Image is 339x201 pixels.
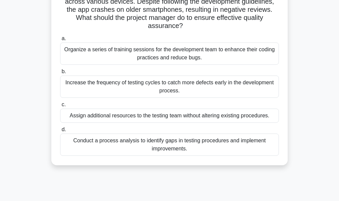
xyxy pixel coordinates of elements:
[61,35,66,41] span: a.
[61,126,66,132] span: d.
[61,68,66,74] span: b.
[60,76,279,98] div: Increase the frequency of testing cycles to catch more defects early in the development process.
[61,102,66,107] span: c.
[60,42,279,65] div: Organize a series of training sessions for the development team to enhance their coding practices...
[60,109,279,123] div: Assign additional resources to the testing team without altering existing procedures.
[60,134,279,156] div: Conduct a process analysis to identify gaps in testing procedures and implement improvements.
